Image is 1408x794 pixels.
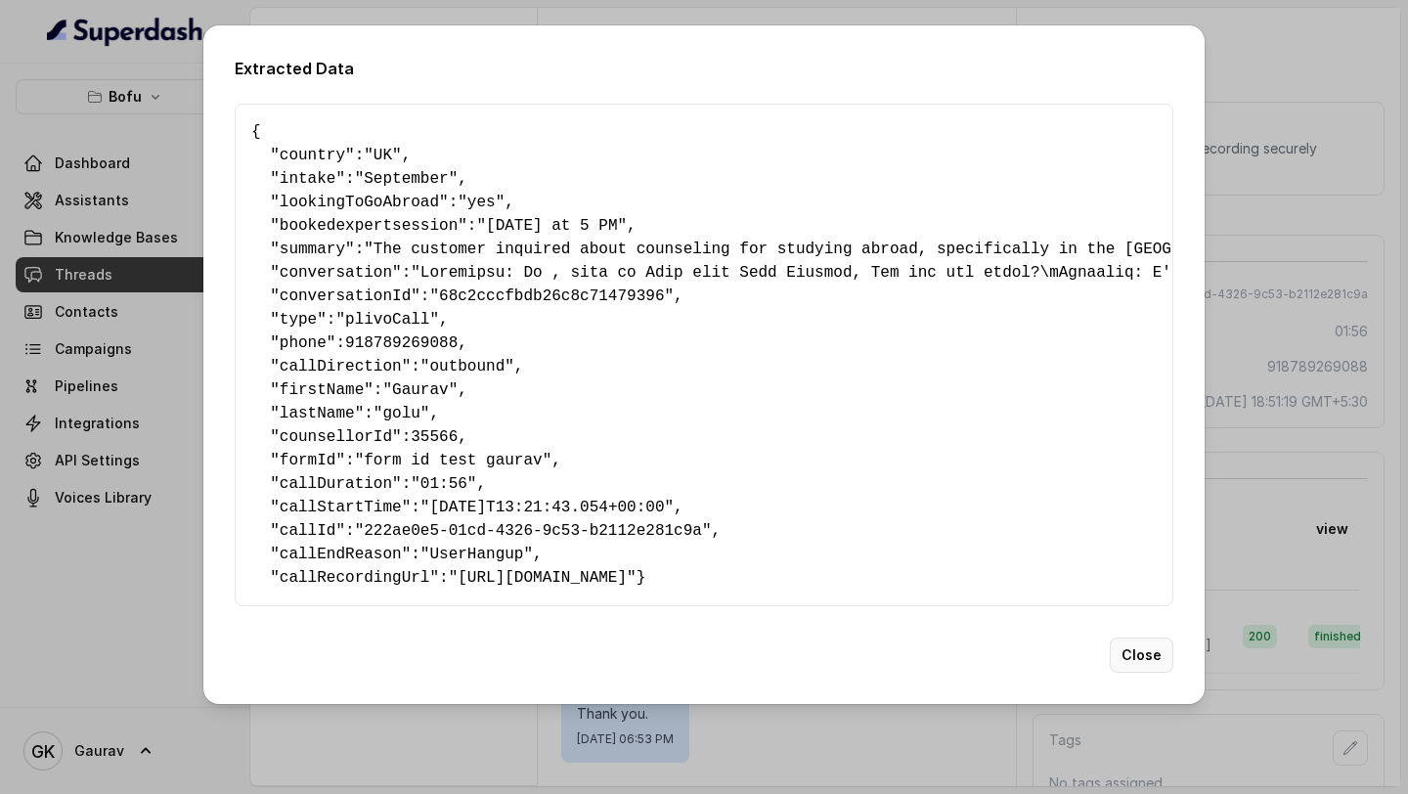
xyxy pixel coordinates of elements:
span: 35566 [411,428,458,446]
span: "golu" [374,405,430,422]
span: "[URL][DOMAIN_NAME]" [449,569,637,587]
span: "UK" [364,147,401,164]
span: conversation [280,264,392,282]
span: "yes" [458,194,505,211]
span: callDuration [280,475,392,493]
span: callEndReason [280,546,402,563]
span: "form id test gaurav" [355,452,552,469]
span: "222ae0e5-01cd-4326-9c53-b2112e281c9a" [355,522,712,540]
span: callRecordingUrl [280,569,430,587]
span: intake [280,170,336,188]
span: lookingToGoAbroad [280,194,439,211]
span: summary [280,241,345,258]
span: phone [280,334,327,352]
span: formId [280,452,336,469]
span: 918789269088 [345,334,458,352]
h2: Extracted Data [235,57,1173,80]
span: "01:56" [411,475,476,493]
pre: { " ": , " ": , " ": , " ": , " ": , " ": , " ": , " ": , " ": , " ": , " ": , " ": , " ": , " ":... [251,120,1157,590]
span: "[DATE] at 5 PM" [476,217,627,235]
button: Close [1110,638,1173,673]
span: "plivoCall" [335,311,439,329]
span: "68c2cccfbdb26c8c71479396" [429,287,674,305]
span: "outbound" [420,358,514,375]
span: callDirection [280,358,402,375]
span: "[DATE]T13:21:43.054+00:00" [420,499,674,516]
span: callId [280,522,336,540]
span: conversationId [280,287,411,305]
span: callStartTime [280,499,402,516]
span: "UserHangup" [420,546,533,563]
span: counsellorId [280,428,392,446]
span: type [280,311,317,329]
span: lastName [280,405,355,422]
span: bookedexpertsession [280,217,458,235]
span: "September" [355,170,459,188]
span: country [280,147,345,164]
span: "Gaurav" [382,381,458,399]
span: firstName [280,381,364,399]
